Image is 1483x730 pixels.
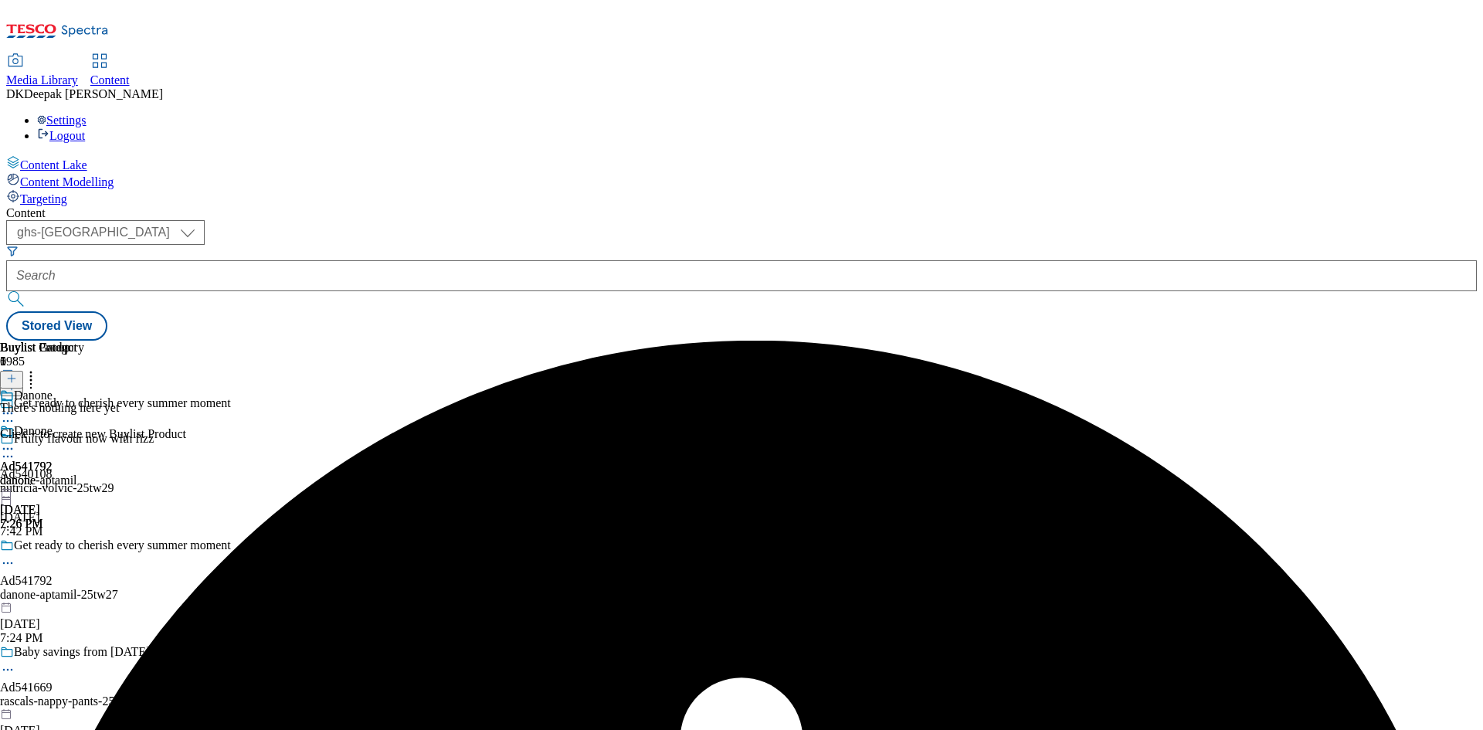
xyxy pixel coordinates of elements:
[6,172,1477,189] a: Content Modelling
[37,129,85,142] a: Logout
[14,538,231,552] div: Get ready to cherish every summer moment
[6,260,1477,291] input: Search
[6,311,107,341] button: Stored View
[14,396,231,410] div: Get ready to cherish every summer moment
[6,87,24,100] span: DK
[6,55,78,87] a: Media Library
[6,245,19,257] svg: Search Filters
[90,73,130,87] span: Content
[24,87,163,100] span: Deepak [PERSON_NAME]
[20,192,67,205] span: Targeting
[90,55,130,87] a: Content
[14,645,150,659] div: Baby savings from [DATE]
[6,189,1477,206] a: Targeting
[37,114,87,127] a: Settings
[20,158,87,171] span: Content Lake
[20,175,114,188] span: Content Modelling
[6,206,1477,220] div: Content
[6,73,78,87] span: Media Library
[6,155,1477,172] a: Content Lake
